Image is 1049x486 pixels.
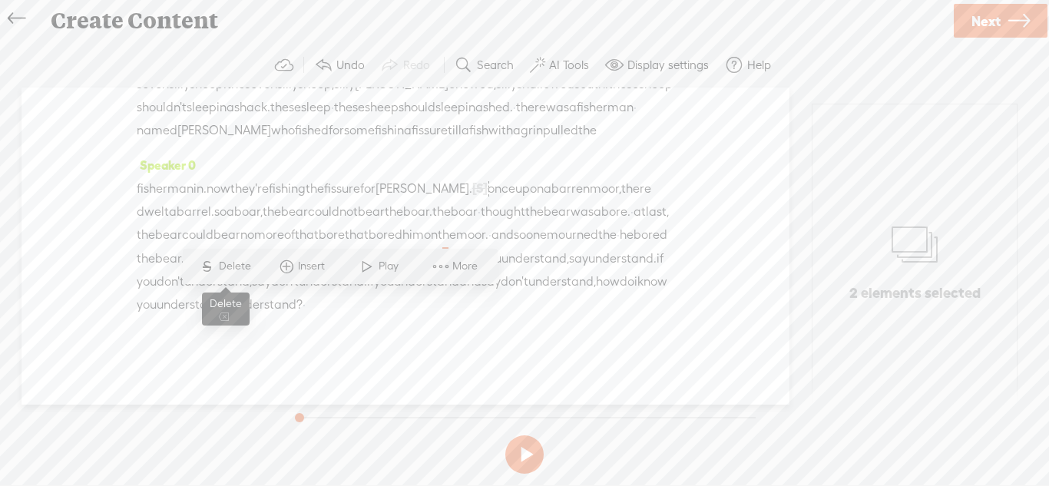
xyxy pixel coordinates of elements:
[456,223,488,246] span: moor.
[634,223,667,246] span: bored
[374,270,394,293] span: you
[747,58,771,73] label: Help
[438,223,456,246] span: the
[448,119,462,142] span: till
[137,270,157,293] span: you
[472,247,475,270] span: ·
[308,50,375,81] button: Undo
[637,270,667,293] span: know
[187,96,217,119] span: sleep
[452,259,481,274] span: More
[620,270,634,293] span: do
[971,2,1001,41] span: Next
[358,200,385,223] span: bear
[639,73,673,96] span: sheep
[448,247,452,270] span: ·
[270,96,301,119] span: these
[339,200,358,223] span: not
[483,96,513,119] span: shed.
[207,177,230,200] span: now
[360,177,376,200] span: for
[481,247,501,270] span: you
[577,96,634,119] span: fisherman
[295,223,319,246] span: that
[137,200,169,223] span: dwelt
[375,50,440,81] button: Redo
[578,119,597,142] span: the
[588,247,657,270] span: understand.
[137,223,155,246] span: the
[194,177,207,200] span: in.
[155,247,184,270] span: bear.
[217,96,227,119] span: in
[137,119,177,142] span: named
[516,96,546,119] span: there
[445,247,448,270] span: ·
[549,58,589,73] label: AI Tools
[488,223,491,246] span: ·
[306,247,332,270] span: bore
[469,119,488,142] span: fish
[157,293,228,316] span: understand?
[627,58,709,73] label: Display settings
[404,119,412,142] span: a
[601,200,630,223] span: bore.
[399,96,435,119] span: should
[513,119,521,142] span: a
[475,247,481,270] span: if
[403,58,430,73] label: Redo
[369,247,395,270] span: bear
[402,223,424,246] span: him
[571,200,594,223] span: was
[514,223,526,246] span: so
[481,200,525,223] span: thought
[376,177,472,200] span: [PERSON_NAME].
[478,200,481,223] span: ·
[395,247,409,270] span: no
[435,96,465,119] span: sleep
[137,177,194,200] span: fisherman
[331,96,334,119] span: ·
[350,247,369,270] span: the
[543,119,578,142] span: pulled
[513,96,516,119] span: ·
[620,223,634,246] span: he
[227,200,234,223] span: a
[547,223,598,246] span: mourned
[345,223,369,246] span: that
[236,247,260,270] span: that
[365,96,399,119] span: sheep
[240,223,254,246] span: no
[324,177,360,200] span: fissure
[528,270,596,293] span: understand,
[719,50,781,81] button: Help
[281,200,308,223] span: bear
[491,223,514,246] span: and
[284,223,295,246] span: of
[521,119,543,142] span: grin
[452,247,472,270] span: you
[385,200,403,223] span: the
[203,247,230,270] span: bear
[475,96,483,119] span: a
[551,177,590,200] span: barren
[263,200,281,223] span: the
[501,247,569,270] span: understand,
[634,96,637,119] span: ·
[477,58,514,73] label: Search
[230,247,233,270] span: ·
[465,96,475,119] span: in
[569,96,577,119] span: a
[182,223,213,246] span: could
[544,177,551,200] span: a
[515,177,544,200] span: upon
[488,177,515,200] span: once
[630,200,634,223] span: ·
[271,119,295,142] span: who
[590,177,621,200] span: moor,
[569,247,588,270] span: say
[621,177,651,200] span: there
[286,247,306,270] span: will
[137,96,187,119] span: shouldn't
[488,119,513,142] span: with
